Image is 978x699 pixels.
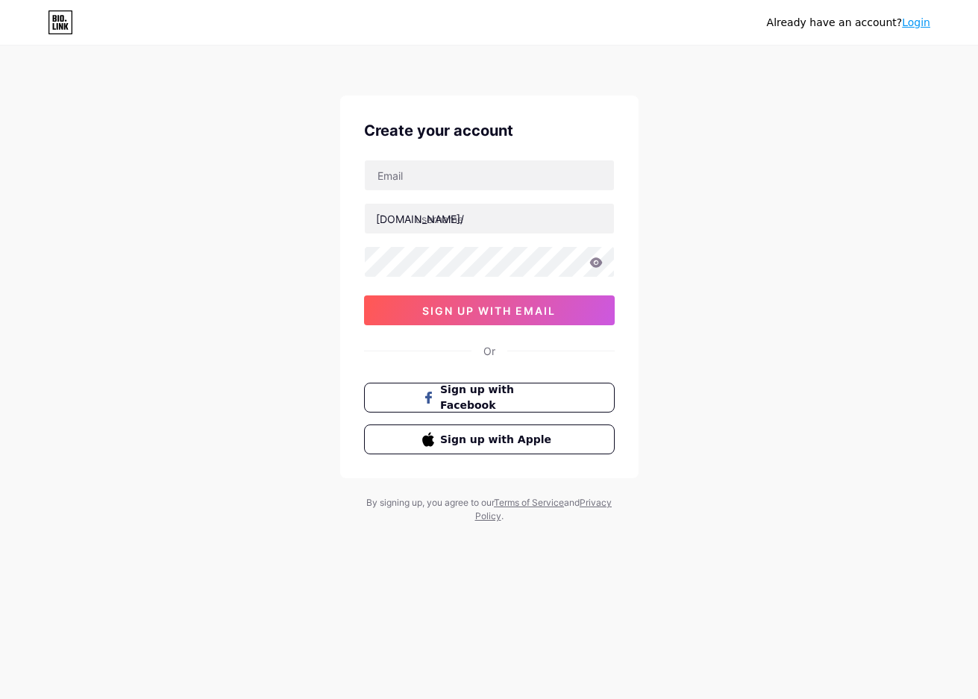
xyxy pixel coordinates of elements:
[902,16,930,28] a: Login
[494,497,564,508] a: Terms of Service
[364,295,615,325] button: sign up with email
[376,211,464,227] div: [DOMAIN_NAME]/
[440,432,556,448] span: Sign up with Apple
[364,424,615,454] button: Sign up with Apple
[440,382,556,413] span: Sign up with Facebook
[767,15,930,31] div: Already have an account?
[422,304,556,317] span: sign up with email
[363,496,616,523] div: By signing up, you agree to our and .
[364,383,615,413] button: Sign up with Facebook
[364,119,615,142] div: Create your account
[365,204,614,233] input: username
[365,160,614,190] input: Email
[483,343,495,359] div: Or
